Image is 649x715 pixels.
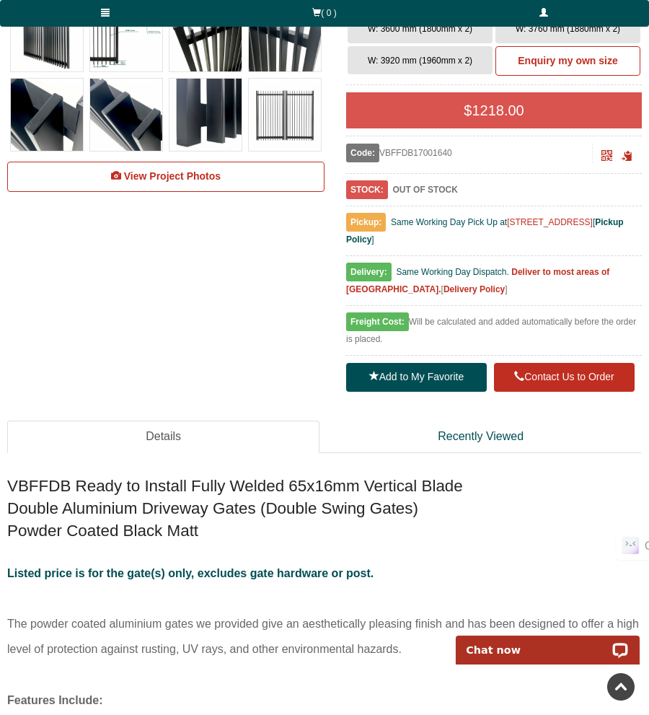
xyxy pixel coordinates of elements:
[368,24,472,34] span: W: 3600 mm (1800mm x 2)
[392,185,457,195] b: OUT OF STOCK
[348,14,493,43] button: W: 3600 mm (1800mm x 2)
[169,79,242,151] img: VBFFDB - Ready to Install Fully Welded 65x16mm Vertical Blade - Aluminium Double Swing Gates - Ma...
[346,144,593,162] div: VBFFDB17001640
[368,56,472,66] span: W: 3920 mm (1960mm x 2)
[495,46,640,76] a: Enquiry my own size
[472,102,524,118] span: 1218.00
[346,92,642,128] div: $
[7,162,324,192] a: View Project Photos
[348,46,493,75] button: W: 3920 mm (1960mm x 2)
[7,694,102,706] span: Features Include:
[346,263,392,281] span: Delivery:
[507,217,593,227] a: [STREET_ADDRESS]
[346,263,642,306] div: [ ]
[124,170,221,182] span: View Project Photos
[90,79,162,151] img: VBFFDB - Ready to Install Fully Welded 65x16mm Vertical Blade - Aluminium Double Swing Gates - Ma...
[346,213,386,232] span: Pickup:
[346,313,642,356] div: Will be calculated and added automatically before the order is placed.
[495,14,640,43] button: W: 3760 mm (1880mm x 2)
[7,567,374,579] span: Listed price is for the gate(s) only, excludes gate hardware or post.
[346,180,388,199] span: STOCK:
[443,284,505,294] a: Delivery Policy
[249,79,321,151] img: VBFFDB - Ready to Install Fully Welded 65x16mm Vertical Blade - Aluminium Double Swing Gates - Ma...
[494,363,635,392] a: Contact Us to Order
[346,217,624,245] span: Same Working Day Pick Up at [ ]
[601,152,612,162] a: Click to enlarge and scan to share.
[622,151,632,162] span: Click to copy the URL
[11,79,83,151] img: VBFFDB - Ready to Install Fully Welded 65x16mm Vertical Blade - Aluminium Double Swing Gates - Ma...
[7,421,319,453] a: Details
[7,561,642,688] p: The powder coated aluminium gates we provided give an aesthetically pleasing finish and has been ...
[396,267,509,277] span: Same Working Day Dispatch.
[319,421,642,453] a: Recently Viewed
[346,363,487,392] a: Add to My Favorite
[346,312,409,331] span: Freight Cost:
[516,24,620,34] span: W: 3760 mm (1880mm x 2)
[7,475,642,543] h2: VBFFDB Ready to Install Fully Welded 65x16mm Vertical Blade Double Aluminium Driveway Gates (Doub...
[446,619,649,664] iframe: LiveChat chat widget
[518,55,617,66] b: Enquiry my own size
[346,144,379,162] span: Code:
